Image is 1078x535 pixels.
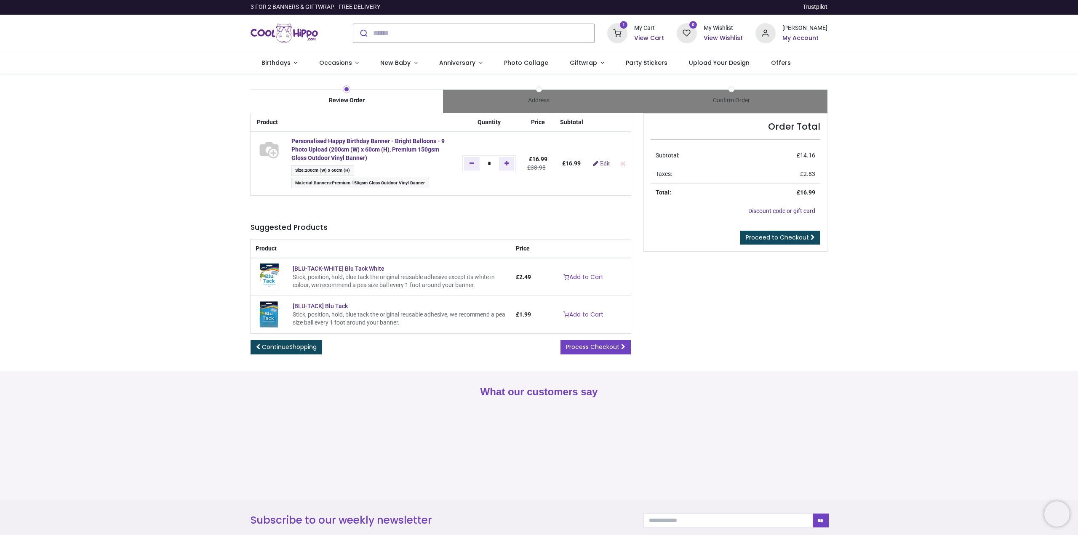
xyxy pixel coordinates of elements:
a: Edit [593,160,610,166]
span: Upload Your Design [689,59,750,67]
a: 1 [607,29,627,36]
a: Process Checkout [560,340,631,354]
strong: Total: [656,189,671,196]
div: My Wishlist [704,24,743,32]
del: £ [527,164,546,171]
span: Offers [771,59,791,67]
button: Submit [353,24,373,43]
a: My Account [782,34,827,43]
span: £ [797,152,815,159]
a: Discount code or gift card [748,208,815,214]
span: Quantity [478,119,501,125]
span: £ [529,156,547,162]
a: Add to Cart [558,308,609,322]
span: 2.49 [519,274,531,280]
th: Product [251,240,510,258]
span: £ [516,274,531,280]
div: Review Order [251,96,443,105]
span: 16.99 [566,160,581,167]
a: Remove one [464,157,480,170]
span: Party Stickers [626,59,667,67]
a: [BLU-TACK-WHITE] Blu Tack White [256,273,283,280]
span: 16.99 [800,189,815,196]
th: Price [511,240,536,258]
a: [BLU-TACK-WHITE] Blu Tack White [293,265,384,272]
div: [PERSON_NAME] [782,24,827,32]
h5: Suggested Products [251,222,631,233]
span: Size [295,168,304,173]
th: Product [251,113,286,132]
iframe: Brevo live chat [1044,501,1070,527]
a: 0 [677,29,697,36]
a: Remove from cart [620,160,626,167]
span: Occasions [319,59,352,67]
th: Price [521,113,555,132]
span: £ [800,170,815,177]
span: New Baby [380,59,411,67]
span: £ [516,311,531,318]
div: My Cart [634,24,664,32]
sup: 1 [620,21,628,29]
span: Proceed to Checkout [746,233,809,242]
img: [BLU-TACK] Blu Tack [256,301,283,328]
a: Occasions [308,52,370,74]
a: View Cart [634,34,664,43]
span: Birthdays [261,59,291,67]
div: Confirm Order [635,96,827,105]
span: Giftwrap [570,59,597,67]
span: 33.98 [531,164,546,171]
span: 14.16 [800,152,815,159]
a: Personalised Happy Birthday Banner - Bright Balloons - 9 Photo Upload (200cm (W) x 60cm (H), Prem... [291,138,445,161]
span: Continue [262,343,317,351]
a: Giftwrap [559,52,615,74]
img: [BLU-TACK-WHITE] Blu Tack White [256,264,283,290]
span: 16.99 [532,156,547,162]
a: Logo of Cool Hippo [251,21,318,45]
div: Stick, position, hold, blue tack the original reusable adhesive except its white in colour, we re... [293,273,505,290]
td: Subtotal: [651,146,742,165]
span: Premium 150gsm Gloss Outdoor Vinyl Banner [332,180,425,186]
span: 1.99 [519,311,531,318]
span: Photo Collage [504,59,548,67]
b: £ [562,160,581,167]
div: Stick, position, hold, blue tack the original reusable adhesive, we recommend a pea size ball eve... [293,311,505,327]
span: Anniversary [439,59,475,67]
div: Address [443,96,635,105]
span: : [291,165,354,176]
sup: 0 [689,21,697,29]
a: Anniversary [428,52,493,74]
span: Shopping [289,343,317,351]
a: Add one [499,157,515,170]
a: View Wishlist [704,34,743,43]
h2: What our customers say [251,385,827,399]
a: [BLU-TACK] Blu Tack [293,303,348,309]
td: Taxes: [651,165,742,184]
div: 3 FOR 2 BANNERS & GIFTWRAP - FREE DELIVERY [251,3,380,11]
a: Add to Cart [558,270,609,285]
a: ContinueShopping [251,340,322,354]
span: Process Checkout [566,343,619,351]
span: 2.83 [803,170,815,177]
a: Birthdays [251,52,308,74]
a: Proceed to Checkout [740,231,820,245]
img: S69339 - [BN-00381-200W60H-BANNER_VY] Personalised Happy Birthday Banner - Bright Balloons - 9 Ph... [257,137,281,162]
strong: £ [797,189,815,196]
a: New Baby [370,52,429,74]
span: 200cm (W) x 60cm (H) [305,168,350,173]
th: Subtotal [555,113,588,132]
a: Trustpilot [803,3,827,11]
h3: Subscribe to our weekly newsletter [251,513,631,527]
span: Edit [600,160,610,166]
span: : [291,178,429,188]
a: [BLU-TACK] Blu Tack [256,311,283,317]
span: Material Banners [295,180,331,186]
img: Cool Hippo [251,21,318,45]
h4: Order Total [651,120,820,133]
